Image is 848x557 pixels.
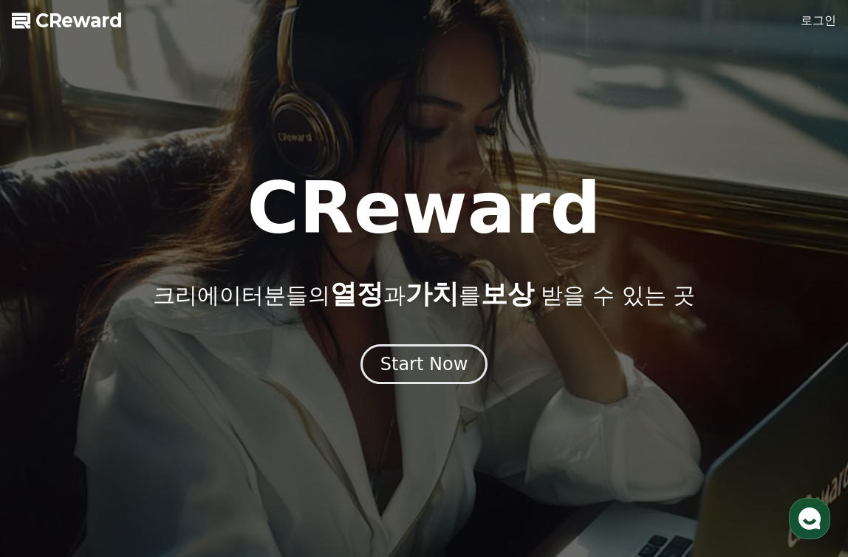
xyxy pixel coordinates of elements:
span: CReward [35,9,123,33]
a: Start Now [360,359,488,373]
span: 열정 [330,278,383,309]
h1: CReward [247,173,601,244]
a: 로그인 [801,12,836,30]
p: 크리에이터분들의 과 를 받을 수 있는 곳 [153,279,695,309]
span: 가치 [406,278,459,309]
button: Start Now [360,344,488,384]
div: Start Now [380,352,468,376]
span: 보상 [481,278,534,309]
a: CReward [12,9,123,33]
